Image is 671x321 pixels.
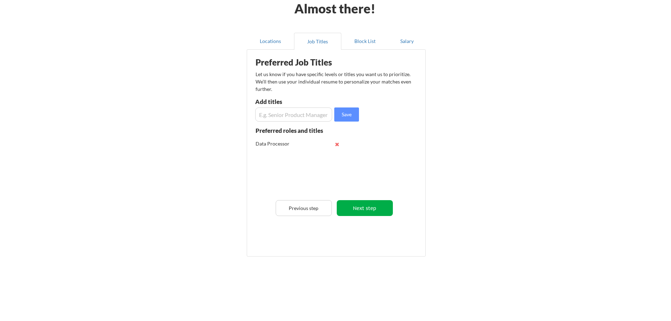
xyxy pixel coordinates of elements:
div: Almost there! [286,2,384,15]
input: E.g. Senior Product Manager [255,107,332,122]
div: Preferred Job Titles [256,58,345,67]
button: Block List [341,33,389,50]
div: Data Processor [256,140,302,147]
div: Add titles [255,99,330,105]
button: Job Titles [294,33,341,50]
button: Salary [389,33,426,50]
div: Let us know if you have specific levels or titles you want us to prioritize. We’ll then use your ... [256,70,412,93]
div: Preferred roles and titles [256,128,332,134]
button: Locations [247,33,294,50]
button: Next step [337,200,393,216]
button: Save [334,107,359,122]
button: Previous step [276,200,332,216]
